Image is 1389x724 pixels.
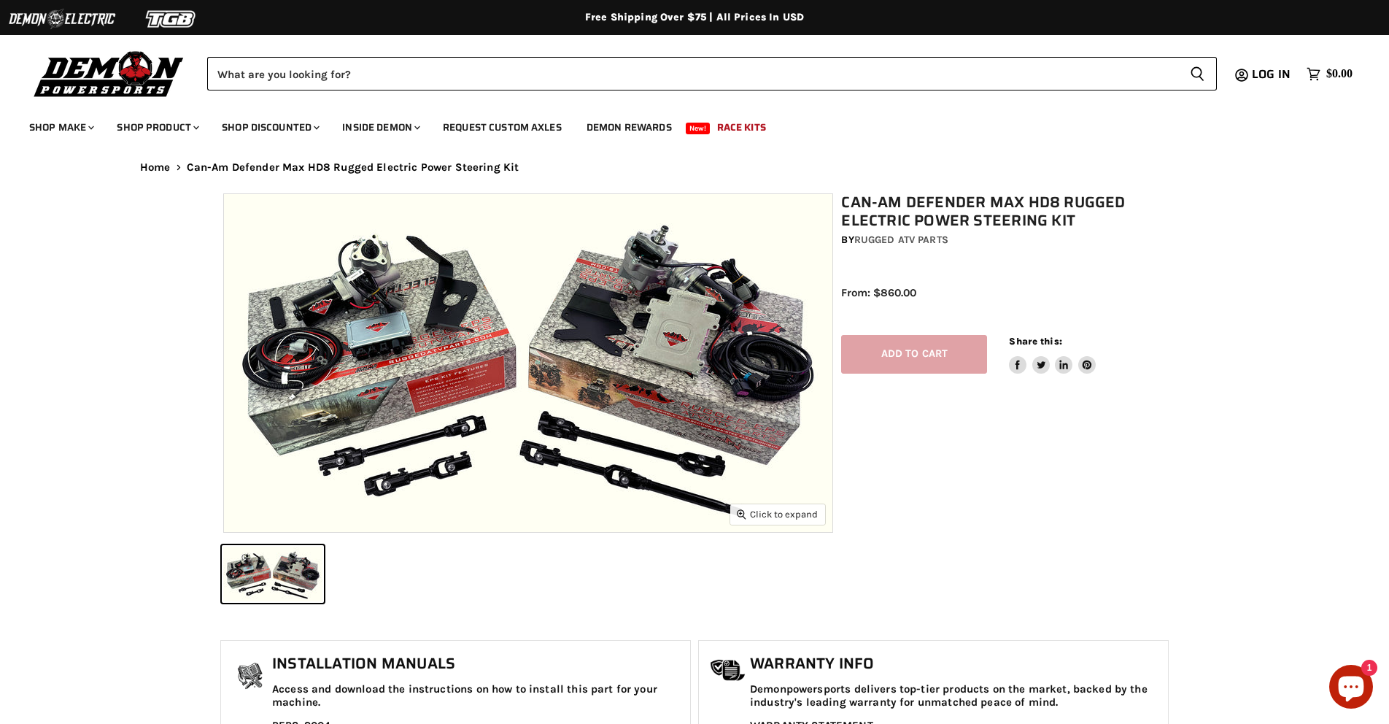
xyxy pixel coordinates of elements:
[29,47,189,99] img: Demon Powersports
[232,659,268,696] img: install_manual-icon.png
[106,112,208,142] a: Shop Product
[211,112,328,142] a: Shop Discounted
[1178,57,1217,90] button: Search
[1245,68,1299,81] a: Log in
[18,107,1349,142] ul: Main menu
[841,286,916,299] span: From: $860.00
[224,194,832,532] img: IMAGE
[686,123,711,134] span: New!
[750,683,1161,709] p: Demonpowersports delivers top-tier products on the market, backed by the industry's leading warra...
[207,57,1178,90] input: Search
[841,232,1174,248] div: by
[1299,63,1360,85] a: $0.00
[7,5,117,33] img: Demon Electric Logo 2
[140,161,171,174] a: Home
[111,161,1278,174] nav: Breadcrumbs
[750,655,1161,673] h1: Warranty Info
[1252,65,1291,83] span: Log in
[1009,335,1096,374] aside: Share this:
[207,57,1217,90] form: Product
[1326,67,1353,81] span: $0.00
[730,504,825,524] button: Click to expand
[187,161,519,174] span: Can-Am Defender Max HD8 Rugged Electric Power Steering Kit
[117,5,226,33] img: TGB Logo 2
[706,112,777,142] a: Race Kits
[18,112,103,142] a: Shop Make
[576,112,683,142] a: Demon Rewards
[331,112,429,142] a: Inside Demon
[737,509,818,520] span: Click to expand
[111,11,1278,24] div: Free Shipping Over $75 | All Prices In USD
[710,659,746,682] img: warranty-icon.png
[222,545,324,603] button: IMAGE thumbnail
[1325,665,1377,712] inbox-online-store-chat: Shopify online store chat
[841,193,1174,230] h1: Can-Am Defender Max HD8 Rugged Electric Power Steering Kit
[432,112,573,142] a: Request Custom Axles
[1009,336,1061,347] span: Share this:
[272,655,683,673] h1: Installation Manuals
[272,683,683,709] p: Access and download the instructions on how to install this part for your machine.
[854,234,948,246] a: Rugged ATV Parts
